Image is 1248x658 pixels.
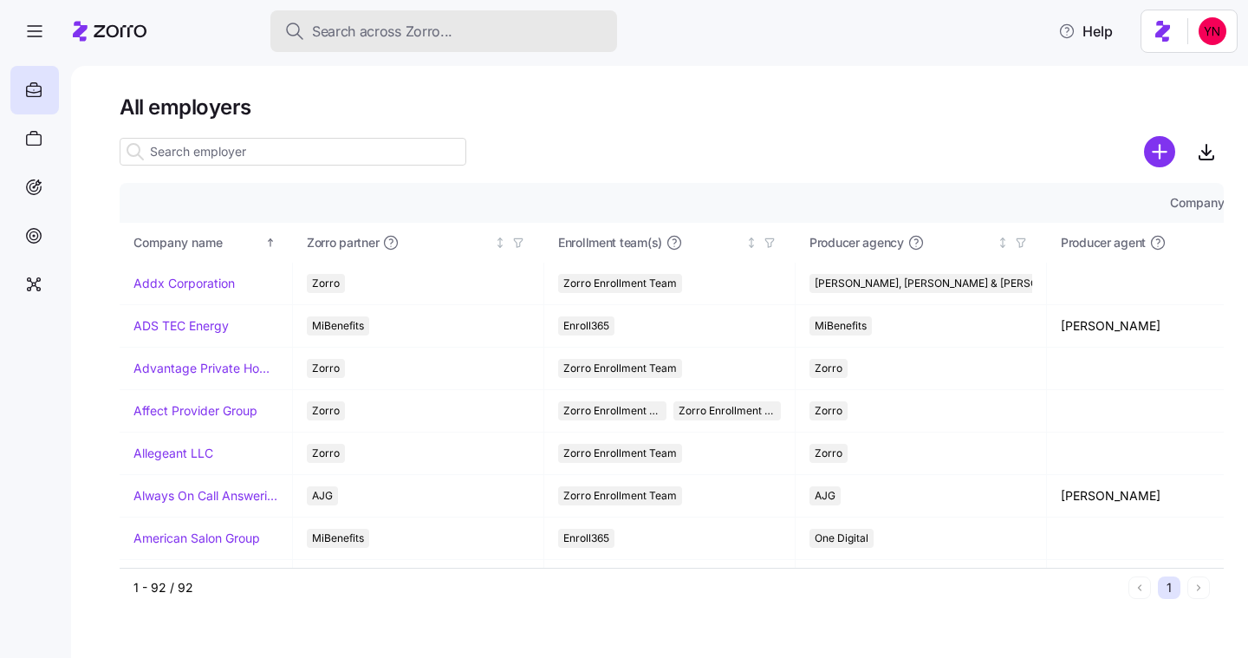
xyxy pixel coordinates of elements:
[1058,21,1113,42] span: Help
[133,530,260,547] a: American Salon Group
[815,401,842,420] span: Zorro
[544,223,796,263] th: Enrollment team(s)Not sorted
[120,94,1224,121] h1: All employers
[563,401,661,420] span: Zorro Enrollment Team
[312,444,340,463] span: Zorro
[312,274,340,293] span: Zorro
[494,237,506,249] div: Not sorted
[815,274,1084,293] span: [PERSON_NAME], [PERSON_NAME] & [PERSON_NAME]
[1199,17,1226,45] img: 113f96d2b49c10db4a30150f42351c8a
[815,359,842,378] span: Zorro
[1158,577,1180,599] button: 1
[563,486,677,505] span: Zorro Enrollment Team
[563,359,677,378] span: Zorro Enrollment Team
[312,359,340,378] span: Zorro
[133,579,1121,596] div: 1 - 92 / 92
[133,445,213,462] a: Allegeant LLC
[270,10,617,52] button: Search across Zorro...
[133,487,278,505] a: Always On Call Answering Service
[133,317,229,335] a: ADS TEC Energy
[809,234,904,251] span: Producer agency
[1144,136,1175,167] svg: add icon
[133,233,262,252] div: Company name
[1061,234,1146,251] span: Producer agent
[293,223,544,263] th: Zorro partnerNot sorted
[796,223,1047,263] th: Producer agencyNot sorted
[312,316,364,336] span: MiBenefits
[133,360,278,377] a: Advantage Private Home Care
[133,275,235,292] a: Addx Corporation
[120,138,466,166] input: Search employer
[312,529,364,548] span: MiBenefits
[133,402,257,420] a: Affect Provider Group
[312,486,333,505] span: AJG
[815,529,868,548] span: One Digital
[563,529,609,548] span: Enroll365
[1187,577,1210,599] button: Next page
[815,444,842,463] span: Zorro
[563,316,609,336] span: Enroll365
[307,234,379,251] span: Zorro partner
[312,21,452,42] span: Search across Zorro...
[745,237,757,249] div: Not sorted
[558,234,662,251] span: Enrollment team(s)
[1128,577,1151,599] button: Previous page
[997,237,1009,249] div: Not sorted
[264,237,276,249] div: Sorted ascending
[120,223,293,263] th: Company nameSorted ascending
[563,274,677,293] span: Zorro Enrollment Team
[679,401,777,420] span: Zorro Enrollment Experts
[815,486,835,505] span: AJG
[1044,14,1127,49] button: Help
[815,316,867,336] span: MiBenefits
[563,444,677,463] span: Zorro Enrollment Team
[312,401,340,420] span: Zorro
